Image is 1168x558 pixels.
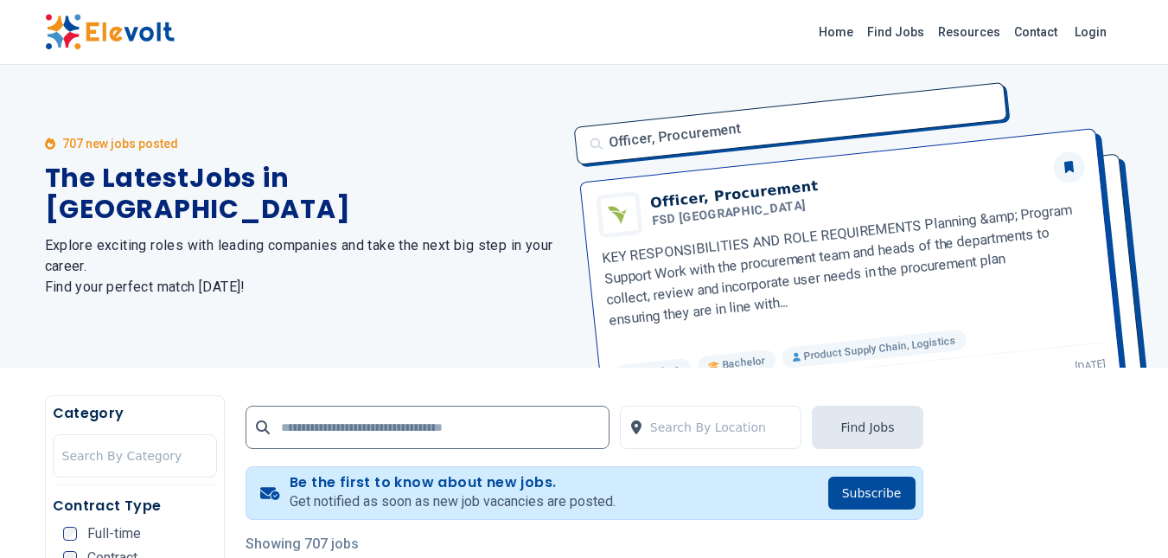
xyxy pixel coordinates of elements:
[45,14,175,50] img: Elevolt
[63,527,77,541] input: Full-time
[860,18,931,46] a: Find Jobs
[290,491,616,512] p: Get notified as soon as new job vacancies are posted.
[53,496,217,516] h5: Contract Type
[45,163,564,225] h1: The Latest Jobs in [GEOGRAPHIC_DATA]
[931,18,1007,46] a: Resources
[290,474,616,491] h4: Be the first to know about new jobs.
[53,403,217,424] h5: Category
[828,477,916,510] button: Subscribe
[812,406,922,449] button: Find Jobs
[1064,15,1117,49] a: Login
[1007,18,1064,46] a: Contact
[62,135,178,152] p: 707 new jobs posted
[812,18,860,46] a: Home
[246,534,923,555] p: Showing 707 jobs
[45,235,564,298] h2: Explore exciting roles with leading companies and take the next big step in your career. Find you...
[87,527,141,541] span: Full-time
